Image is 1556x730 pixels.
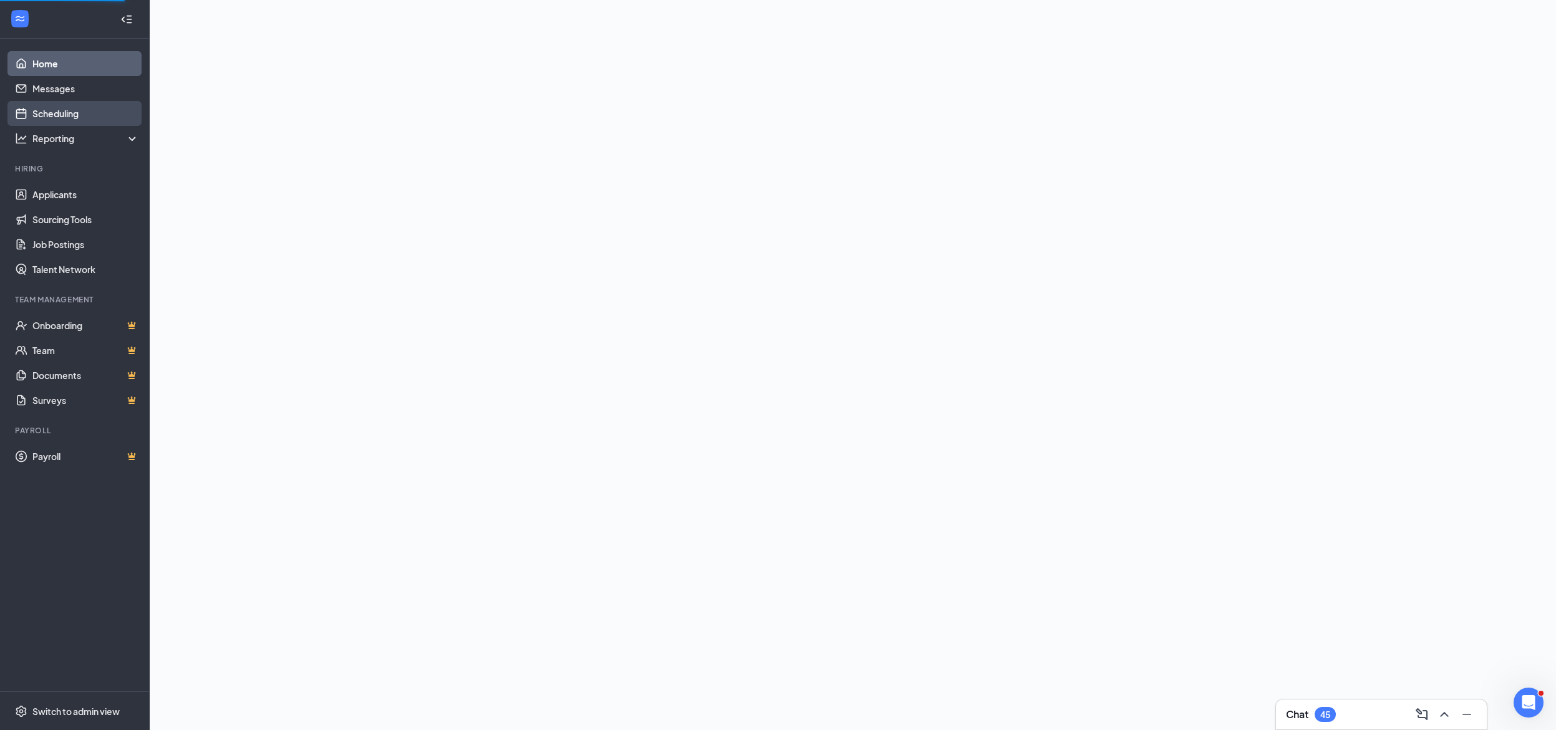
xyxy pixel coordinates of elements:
svg: Settings [15,705,27,718]
a: Applicants [32,182,139,207]
svg: ChevronUp [1437,707,1452,722]
a: OnboardingCrown [32,313,139,338]
iframe: Intercom live chat [1514,688,1544,718]
a: Sourcing Tools [32,207,139,232]
a: TeamCrown [32,338,139,363]
svg: Collapse [120,13,133,26]
div: Team Management [15,294,137,305]
a: Messages [32,76,139,101]
div: 45 [1320,709,1330,720]
svg: Analysis [15,132,27,145]
button: Minimize [1457,704,1477,724]
div: Payroll [15,425,137,436]
button: ChevronUp [1434,704,1454,724]
svg: ComposeMessage [1414,707,1429,722]
svg: WorkstreamLogo [14,12,26,25]
button: ComposeMessage [1412,704,1432,724]
a: PayrollCrown [32,444,139,469]
div: Hiring [15,163,137,174]
a: DocumentsCrown [32,363,139,388]
a: Job Postings [32,232,139,257]
svg: Minimize [1459,707,1474,722]
a: SurveysCrown [32,388,139,413]
div: Reporting [32,132,140,145]
h3: Chat [1286,708,1308,721]
a: Scheduling [32,101,139,126]
div: Switch to admin view [32,705,120,718]
a: Home [32,51,139,76]
a: Talent Network [32,257,139,282]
